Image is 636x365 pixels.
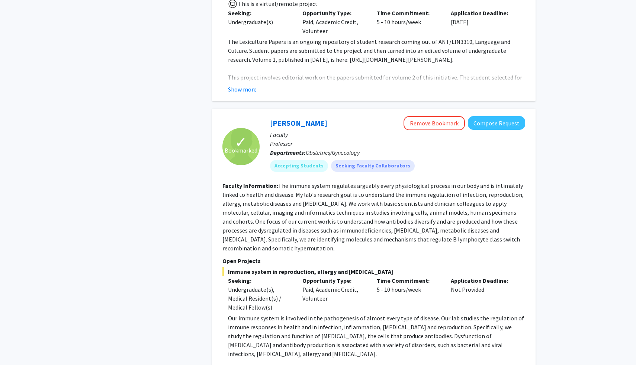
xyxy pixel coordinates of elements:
[377,276,440,285] p: Time Commitment:
[302,276,366,285] p: Opportunity Type:
[377,9,440,17] p: Time Commitment:
[222,267,525,276] span: Immune system in reproduction, allergy and [MEDICAL_DATA]
[331,160,415,172] mat-chip: Seeking Faculty Collaborators
[302,9,366,17] p: Opportunity Type:
[445,9,520,35] div: [DATE]
[222,256,525,265] p: Open Projects
[222,182,524,252] fg-read-more: The immune system regulates arguably every physiological process in our body and is intimately li...
[6,332,32,359] iframe: Chat
[228,9,291,17] p: Seeking:
[228,314,524,358] span: Our immune system is involved in the pathogenesis of almost every type of disease. Our lab studie...
[222,182,278,189] b: Faculty Information:
[270,139,525,148] p: Professor
[235,138,247,146] span: ✓
[270,149,306,156] b: Departments:
[371,9,446,35] div: 5 - 10 hours/week
[270,118,327,128] a: [PERSON_NAME]
[306,149,360,156] span: Obstetrics/Gynecology
[451,276,514,285] p: Application Deadline:
[297,9,371,35] div: Paid, Academic Credit, Volunteer
[297,276,371,312] div: Paid, Academic Credit, Volunteer
[404,116,465,130] button: Remove Bookmark
[228,85,257,94] button: Show more
[228,17,291,26] div: Undergraduate(s)
[228,37,525,64] p: The Lexiculture Papers is an ongoing repository of student research coming out of ANT/LIN3310, La...
[445,276,520,312] div: Not Provided
[371,276,446,312] div: 5 - 10 hours/week
[228,73,525,127] p: This project involves editorial work on the papers submitted for volume 2 of this initiative. The...
[228,285,291,312] div: Undergraduate(s), Medical Resident(s) / Medical Fellow(s)
[225,146,257,155] span: Bookmarked
[270,130,525,139] p: Faculty
[228,276,291,285] p: Seeking:
[468,116,525,130] button: Compose Request to Kang Chen
[451,9,514,17] p: Application Deadline:
[270,160,328,172] mat-chip: Accepting Students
